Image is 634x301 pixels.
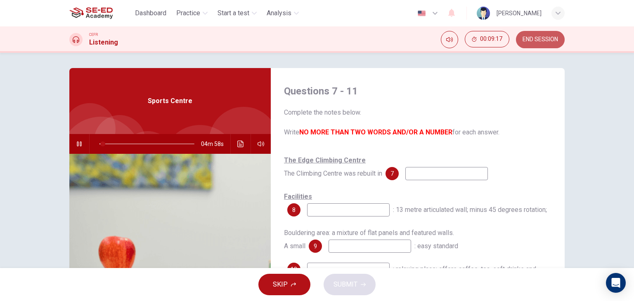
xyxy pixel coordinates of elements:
h4: Questions 7 - 11 [284,85,551,98]
span: 00:09:17 [480,36,502,42]
button: Start a test [214,6,260,21]
img: Profile picture [477,7,490,20]
span: 7 [390,171,394,176]
span: 9 [314,243,317,249]
u: Facilities [284,193,312,200]
span: CEFR [89,32,98,38]
button: Dashboard [132,6,170,21]
button: Practice [173,6,211,21]
span: Complete the notes below. Write for each answer. [284,108,551,137]
button: Click to see the audio transcription [234,134,247,154]
span: Analysis [267,8,291,18]
div: Mute [441,31,458,48]
u: The Edge Climbing Centre [284,156,366,164]
span: : easy standard [414,242,458,250]
span: Sports Centre [148,96,192,106]
button: 00:09:17 [465,31,509,47]
div: Hide [465,31,509,48]
span: END SESSION [523,36,558,43]
a: SE-ED Academy logo [69,5,132,21]
button: SKIP [258,274,310,295]
b: NO MORE THAN TWO WORDS AND/OR A NUMBER [299,128,452,136]
span: 10 [291,266,297,272]
img: SE-ED Academy logo [69,5,113,21]
span: Practice [176,8,200,18]
div: [PERSON_NAME] [497,8,542,18]
img: en [416,10,427,16]
span: 8 [292,207,296,213]
button: END SESSION [516,31,565,48]
span: Bouldering area: a mixture of flat panels and featured walls. A small [284,229,454,250]
span: : relaxing place; offers coffee, tea, soft drinks and cakes [284,265,536,286]
span: SKIP [273,279,288,290]
span: Start a test [218,8,249,18]
h1: Listening [89,38,118,47]
div: Open Intercom Messenger [606,273,626,293]
span: Dashboard [135,8,166,18]
button: Analysis [263,6,302,21]
span: The Climbing Centre was rebuilt in [284,156,382,177]
span: 04m 58s [201,134,230,154]
span: : 13 metre articulated wall; minus 45 degrees rotation; [393,206,547,214]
